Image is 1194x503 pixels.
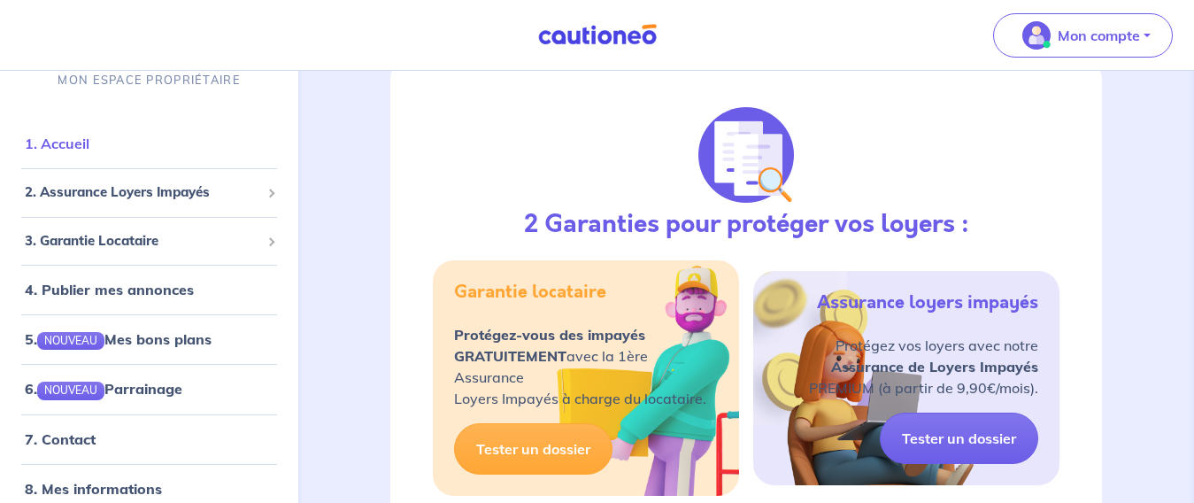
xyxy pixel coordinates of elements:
[454,324,718,409] p: avec la 1ère Assurance Loyers Impayés à charge du locataire.
[880,413,1038,464] a: Tester un dossier
[25,281,194,298] a: 4. Publier mes annonces
[7,371,291,406] div: 6.NOUVEAUParrainage
[58,72,240,89] p: MON ESPACE PROPRIÉTAIRE
[454,423,612,475] a: Tester un dossier
[25,429,96,447] a: 7. Contact
[817,292,1038,313] h5: Assurance loyers impayés
[25,330,212,348] a: 5.NOUVEAUMes bons plans
[25,380,182,398] a: 6.NOUVEAUParrainage
[7,175,291,210] div: 2. Assurance Loyers Impayés
[698,107,794,203] img: justif-loupe
[454,326,645,365] strong: Protégez-vous des impayés GRATUITEMENT
[25,479,162,497] a: 8. Mes informations
[531,24,664,46] img: Cautioneo
[7,421,291,456] div: 7. Contact
[524,210,969,240] h3: 2 Garanties pour protéger vos loyers :
[831,358,1038,375] strong: Assurance de Loyers Impayés
[7,272,291,307] div: 4. Publier mes annonces
[25,230,260,251] span: 3. Garantie Locataire
[7,321,291,357] div: 5.NOUVEAUMes bons plans
[993,13,1173,58] button: illu_account_valid_menu.svgMon compte
[1022,21,1051,50] img: illu_account_valid_menu.svg
[25,182,260,203] span: 2. Assurance Loyers Impayés
[7,223,291,258] div: 3. Garantie Locataire
[1058,25,1140,46] p: Mon compte
[25,135,89,152] a: 1. Accueil
[454,282,606,303] h5: Garantie locataire
[7,126,291,161] div: 1. Accueil
[809,335,1038,399] p: Protégez vos loyers avec notre PREMIUM (à partir de 9,90€/mois).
